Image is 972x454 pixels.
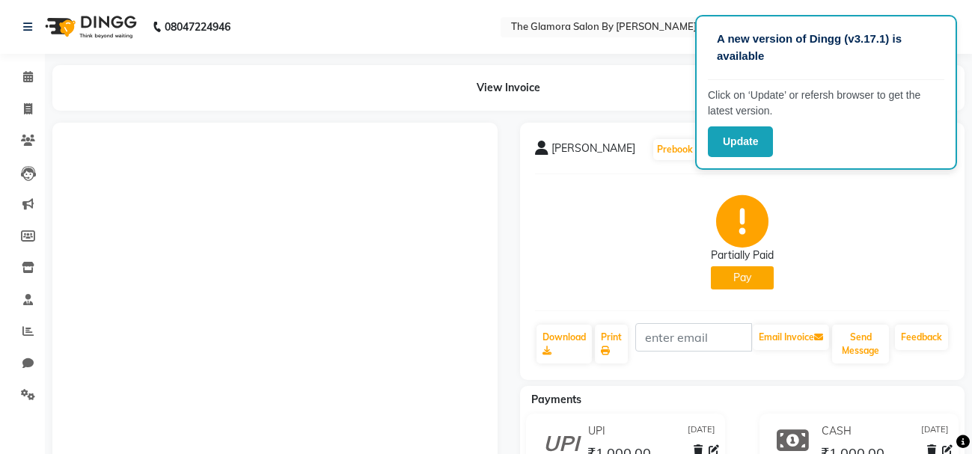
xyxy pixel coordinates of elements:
[921,423,949,439] span: [DATE]
[653,139,697,160] button: Prebook
[537,325,592,363] a: Download
[708,126,773,157] button: Update
[822,423,852,439] span: CASH
[165,6,230,48] b: 08047224946
[717,31,935,64] p: A new version of Dingg (v3.17.1) is available
[895,325,948,350] a: Feedback
[711,266,774,289] button: Pay
[635,323,753,352] input: enter email
[711,248,774,263] div: Partially Paid
[688,423,715,439] span: [DATE]
[588,423,605,439] span: UPI
[531,393,581,406] span: Payments
[52,65,965,111] div: View Invoice
[753,325,829,350] button: Email Invoice
[38,6,141,48] img: logo
[832,325,889,363] button: Send Message
[551,141,635,162] span: [PERSON_NAME]
[595,325,628,363] a: Print
[708,88,944,119] p: Click on ‘Update’ or refersh browser to get the latest version.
